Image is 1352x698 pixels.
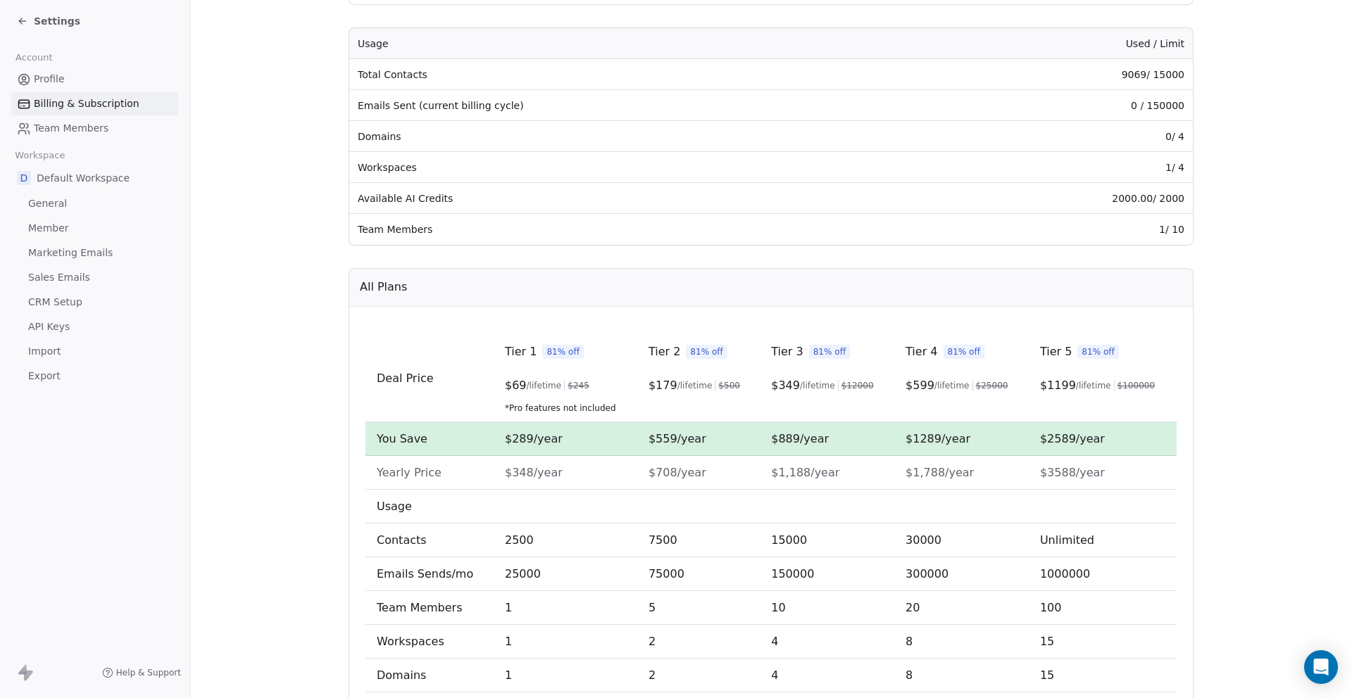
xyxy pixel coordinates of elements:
[116,667,181,678] span: Help & Support
[365,625,494,659] td: Workspaces
[505,533,534,547] span: 2500
[11,241,178,265] a: Marketing Emails
[649,635,656,648] span: 2
[1304,650,1338,684] div: Open Intercom Messenger
[102,667,181,678] a: Help & Support
[349,28,916,59] th: Usage
[349,183,916,214] td: Available AI Credits
[505,377,527,394] span: $ 69
[649,533,677,547] span: 7500
[505,402,626,414] span: *Pro features not included
[649,668,656,682] span: 2
[527,380,562,391] span: /lifetime
[349,59,916,90] td: Total Contacts
[349,152,916,183] td: Workspaces
[349,121,916,152] td: Domains
[771,432,829,445] span: $889/year
[34,96,139,111] span: Billing & Subscription
[9,47,58,68] span: Account
[365,591,494,625] td: Team Members
[718,380,740,391] span: $ 500
[349,214,916,245] td: Team Members
[360,279,407,296] span: All Plans
[28,369,61,383] span: Export
[934,380,970,391] span: /lifetime
[505,668,512,682] span: 1
[1040,432,1105,445] span: $2589/year
[916,59,1193,90] td: 9069 / 15000
[11,315,178,338] a: API Keys
[771,601,785,614] span: 10
[17,171,31,185] span: D
[542,345,584,359] span: 81% off
[1040,635,1054,648] span: 15
[906,432,970,445] span: $1289/year
[916,152,1193,183] td: 1 / 4
[1076,380,1111,391] span: /lifetime
[1040,601,1062,614] span: 100
[906,601,920,614] span: 20
[649,432,706,445] span: $559/year
[568,380,589,391] span: $ 245
[377,500,412,513] span: Usage
[686,345,727,359] span: 81% off
[11,217,178,240] a: Member
[1040,343,1072,360] span: Tier 5
[906,466,974,479] span: $1,788/year
[649,567,684,580] span: 75000
[505,432,563,445] span: $289/year
[1040,533,1094,547] span: Unlimited
[11,291,178,314] a: CRM Setup
[11,117,178,140] a: Team Members
[906,668,913,682] span: 8
[28,319,70,334] span: API Keys
[649,466,706,479] span: $708/year
[649,377,677,394] span: $ 179
[505,567,541,580] span: 25000
[505,635,512,648] span: 1
[916,121,1193,152] td: 0 / 4
[906,377,934,394] span: $ 599
[349,90,916,121] td: Emails Sent (current billing cycle)
[34,72,65,87] span: Profile
[916,214,1193,245] td: 1 / 10
[505,343,537,360] span: Tier 1
[11,192,178,215] a: General
[34,14,80,28] span: Settings
[916,183,1193,214] td: 2000.00 / 2000
[11,92,178,115] a: Billing & Subscription
[365,557,494,591] td: Emails Sends/mo
[906,533,941,547] span: 30000
[1040,668,1054,682] span: 15
[505,601,512,614] span: 1
[9,145,71,166] span: Workspace
[976,380,1008,391] span: $ 25000
[11,68,178,91] a: Profile
[800,380,835,391] span: /lifetime
[771,377,800,394] span: $ 349
[377,432,427,445] span: You Save
[365,523,494,557] td: Contacts
[649,343,680,360] span: Tier 2
[17,14,80,28] a: Settings
[28,221,69,236] span: Member
[649,601,656,614] span: 5
[771,533,807,547] span: 15000
[906,567,949,580] span: 300000
[1040,567,1090,580] span: 1000000
[505,466,563,479] span: $348/year
[11,364,178,388] a: Export
[11,340,178,363] a: Import
[37,171,130,185] span: Default Workspace
[906,635,913,648] span: 8
[906,343,937,360] span: Tier 4
[771,635,778,648] span: 4
[1040,466,1105,479] span: $3588/year
[1040,377,1076,394] span: $ 1199
[771,567,814,580] span: 150000
[1118,380,1156,391] span: $ 100000
[34,121,108,136] span: Team Members
[28,270,90,285] span: Sales Emails
[28,196,67,211] span: General
[771,668,778,682] span: 4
